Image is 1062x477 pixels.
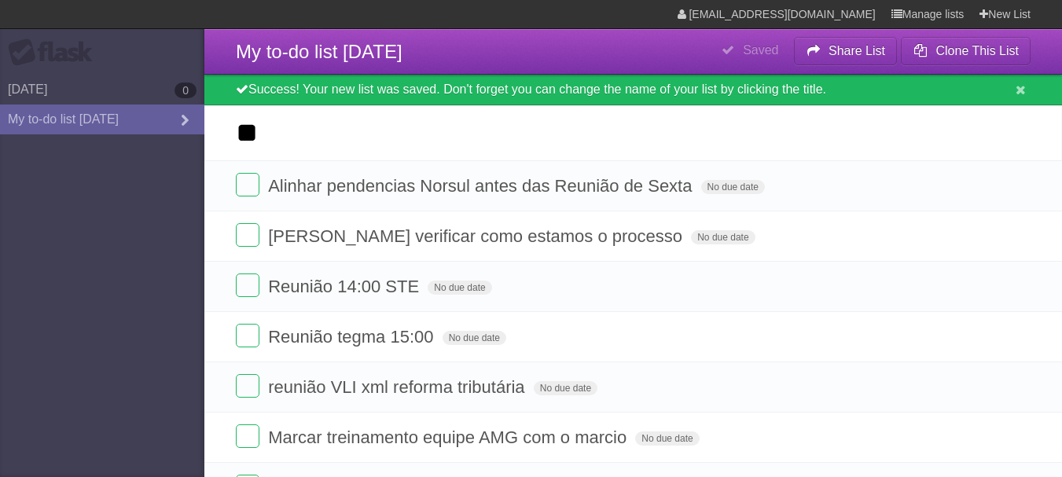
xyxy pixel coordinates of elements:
[268,427,630,447] span: Marcar treinamento equipe AMG com o marcio
[236,324,259,347] label: Done
[236,273,259,297] label: Done
[268,226,686,246] span: [PERSON_NAME] verificar como estamos o processo
[428,281,491,295] span: No due date
[534,381,597,395] span: No due date
[935,44,1019,57] b: Clone This List
[175,83,197,98] b: 0
[236,223,259,247] label: Done
[268,327,437,347] span: Reunião tegma 15:00
[743,43,778,57] b: Saved
[236,424,259,448] label: Done
[236,173,259,196] label: Done
[236,41,402,62] span: My to-do list [DATE]
[268,176,696,196] span: Alinhar pendencias Norsul antes das Reunião de Sexta
[901,37,1031,65] button: Clone This List
[268,277,423,296] span: Reunião 14:00 STE
[204,75,1062,105] div: Success! Your new list was saved. Don't forget you can change the name of your list by clicking t...
[8,39,102,67] div: Flask
[236,374,259,398] label: Done
[443,331,506,345] span: No due date
[701,180,765,194] span: No due date
[829,44,885,57] b: Share List
[635,431,699,446] span: No due date
[691,230,755,244] span: No due date
[794,37,898,65] button: Share List
[268,377,528,397] span: reunião VLI xml reforma tributária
